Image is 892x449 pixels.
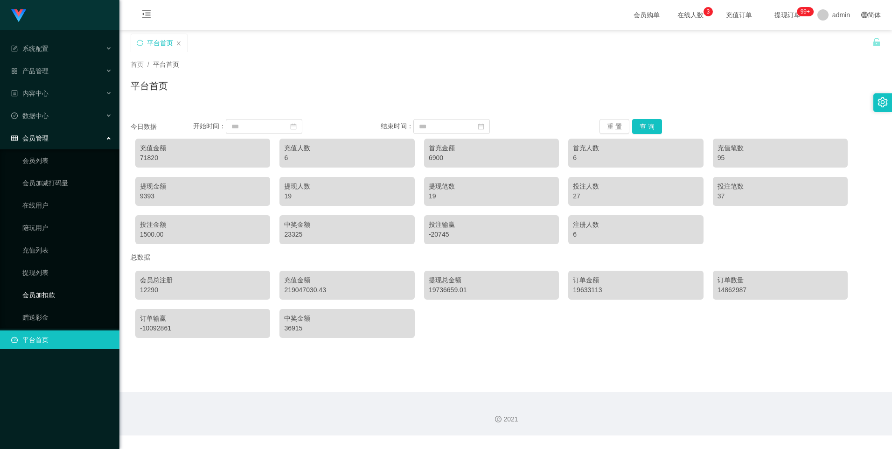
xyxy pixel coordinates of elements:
button: 查 询 [632,119,662,134]
p: 3 [707,7,710,16]
i: 图标: sync [137,40,143,46]
div: 37 [718,191,843,201]
div: 中奖金额 [284,314,410,323]
span: 结束时间： [381,122,413,130]
i: 图标: table [11,135,18,141]
a: 充值列表 [22,241,112,260]
div: 订单金额 [573,275,698,285]
a: 提现列表 [22,263,112,282]
div: 投注输赢 [429,220,554,230]
div: 95 [718,153,843,163]
i: 图标: copyright [495,416,502,422]
span: 平台首页 [153,61,179,68]
span: 产品管理 [11,67,49,75]
div: 19 [429,191,554,201]
sup: 3 [704,7,713,16]
div: 19736659.01 [429,285,554,295]
a: 会员加减打码量 [22,174,112,192]
div: 今日数据 [131,122,193,132]
div: 首充人数 [573,143,698,153]
span: 提现订单 [770,12,805,18]
div: 23325 [284,230,410,239]
i: 图标: form [11,45,18,52]
a: 陪玩用户 [22,218,112,237]
span: / [147,61,149,68]
div: 36915 [284,323,410,333]
span: 系统配置 [11,45,49,52]
div: 提现总金额 [429,275,554,285]
div: 会员总注册 [140,275,265,285]
div: 6 [284,153,410,163]
div: 注册人数 [573,220,698,230]
div: 27 [573,191,698,201]
div: 投注人数 [573,182,698,191]
div: 投注笔数 [718,182,843,191]
i: 图标: calendar [478,123,484,130]
span: 会员管理 [11,134,49,142]
div: 2021 [127,414,885,424]
span: 数据中心 [11,112,49,119]
div: 订单数量 [718,275,843,285]
div: 9393 [140,191,265,201]
div: 充值笔数 [718,143,843,153]
div: -20745 [429,230,554,239]
div: 14862987 [718,285,843,295]
span: 首页 [131,61,144,68]
i: 图标: profile [11,90,18,97]
a: 在线用户 [22,196,112,215]
span: 内容中心 [11,90,49,97]
div: 1500.00 [140,230,265,239]
div: 首充金额 [429,143,554,153]
a: 会员加扣款 [22,286,112,304]
a: 赠送彩金 [22,308,112,327]
button: 重 置 [599,119,629,134]
div: 6900 [429,153,554,163]
i: 图标: global [861,12,868,18]
div: 总数据 [131,249,881,266]
i: 图标: calendar [290,123,297,130]
div: 219047030.43 [284,285,410,295]
div: 提现金额 [140,182,265,191]
span: 开始时间： [193,122,226,130]
div: 71820 [140,153,265,163]
div: 充值金额 [284,275,410,285]
div: 订单输赢 [140,314,265,323]
div: 19633113 [573,285,698,295]
i: 图标: close [176,41,181,46]
i: 图标: unlock [872,38,881,46]
h1: 平台首页 [131,79,168,93]
div: 19 [284,191,410,201]
div: 12290 [140,285,265,295]
sup: 1183 [797,7,814,16]
div: 平台首页 [147,34,173,52]
div: 提现人数 [284,182,410,191]
div: -10092861 [140,323,265,333]
i: 图标: appstore-o [11,68,18,74]
div: 充值人数 [284,143,410,153]
span: 在线人数 [673,12,708,18]
i: 图标: setting [878,97,888,107]
img: logo.9652507e.png [11,9,26,22]
div: 6 [573,230,698,239]
a: 会员列表 [22,151,112,170]
span: 充值订单 [721,12,757,18]
a: 图标: dashboard平台首页 [11,330,112,349]
div: 中奖金额 [284,220,410,230]
div: 投注金额 [140,220,265,230]
i: 图标: menu-fold [131,0,162,30]
div: 提现笔数 [429,182,554,191]
i: 图标: check-circle-o [11,112,18,119]
div: 充值金额 [140,143,265,153]
div: 6 [573,153,698,163]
